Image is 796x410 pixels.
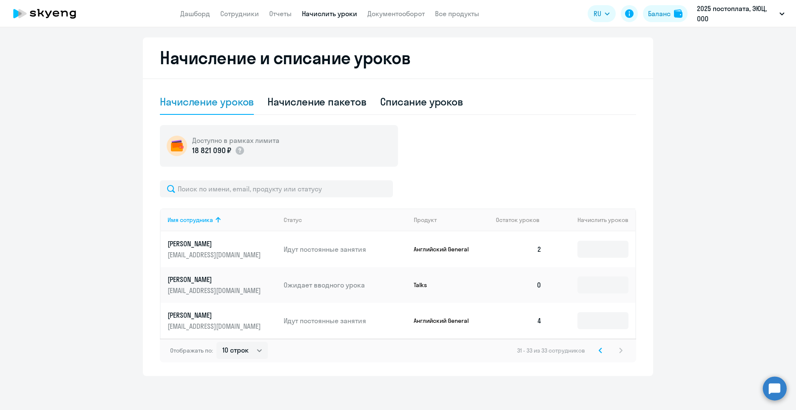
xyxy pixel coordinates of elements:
div: Статус [284,216,407,224]
td: 4 [489,303,549,339]
div: Имя сотрудника [168,216,277,224]
img: wallet-circle.png [167,136,187,156]
p: Идут постоянные занятия [284,316,407,325]
p: [PERSON_NAME] [168,310,263,320]
p: [EMAIL_ADDRESS][DOMAIN_NAME] [168,286,263,295]
div: Остаток уроков [496,216,549,224]
input: Поиск по имени, email, продукту или статусу [160,180,393,197]
div: Баланс [648,9,671,19]
h2: Начисление и списание уроков [160,48,636,68]
div: Продукт [414,216,437,224]
td: 2 [489,231,549,267]
button: RU [588,5,616,22]
span: Отображать по: [170,347,213,354]
a: Сотрудники [220,9,259,18]
p: [PERSON_NAME] [168,239,263,248]
p: [PERSON_NAME] [168,275,263,284]
p: Английский General [414,317,478,325]
div: Имя сотрудника [168,216,213,224]
span: Остаток уроков [496,216,540,224]
a: Начислить уроки [302,9,357,18]
p: [EMAIL_ADDRESS][DOMAIN_NAME] [168,322,263,331]
a: [PERSON_NAME][EMAIL_ADDRESS][DOMAIN_NAME] [168,275,277,295]
p: [EMAIL_ADDRESS][DOMAIN_NAME] [168,250,263,259]
a: Отчеты [269,9,292,18]
div: Списание уроков [380,95,463,108]
div: Статус [284,216,302,224]
p: Идут постоянные занятия [284,245,407,254]
a: [PERSON_NAME][EMAIL_ADDRESS][DOMAIN_NAME] [168,310,277,331]
td: 0 [489,267,549,303]
span: RU [594,9,601,19]
h5: Доступно в рамках лимита [192,136,279,145]
div: Начисление уроков [160,95,254,108]
th: Начислить уроков [549,208,635,231]
p: Ожидает вводного урока [284,280,407,290]
a: Дашборд [180,9,210,18]
p: 2025 постоплата, ЭЮЦ, ООО [697,3,776,24]
a: Документооборот [367,9,425,18]
p: Английский General [414,245,478,253]
div: Начисление пакетов [267,95,366,108]
a: [PERSON_NAME][EMAIL_ADDRESS][DOMAIN_NAME] [168,239,277,259]
button: 2025 постоплата, ЭЮЦ, ООО [693,3,789,24]
span: 31 - 33 из 33 сотрудников [517,347,585,354]
p: Talks [414,281,478,289]
div: Продукт [414,216,489,224]
a: Все продукты [435,9,479,18]
p: 18 821 090 ₽ [192,145,231,156]
button: Балансbalance [643,5,688,22]
img: balance [674,9,682,18]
